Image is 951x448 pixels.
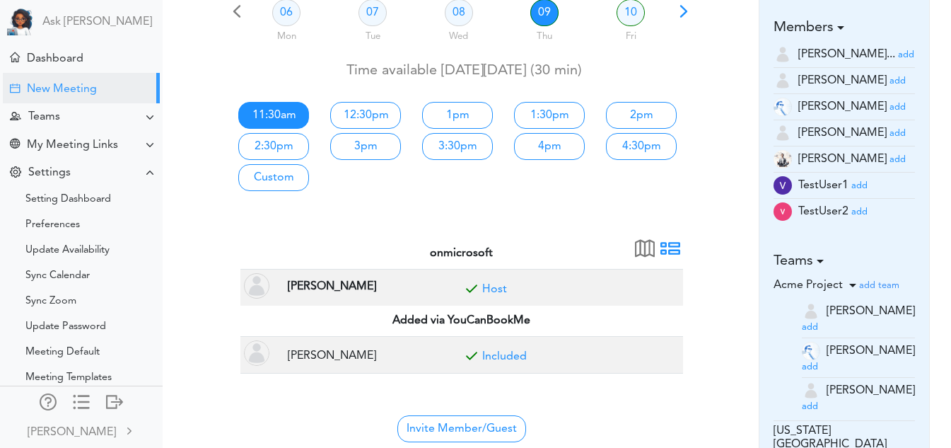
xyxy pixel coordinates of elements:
small: add [802,323,818,332]
span: Employee at New York, NY, US [284,275,380,296]
div: Preferences [25,222,80,229]
span: [PERSON_NAME]... [798,49,895,60]
a: [PERSON_NAME] [1,415,161,447]
li: mia@teamcaladi.onmicrosoft.com [802,299,916,338]
div: Log out [106,394,123,408]
span: Included for meeting [461,282,482,303]
img: user-off.png [774,124,792,142]
a: add [802,361,818,372]
a: Included for meeting [482,284,507,295]
div: Sync Zoom [25,298,76,305]
div: Dashboard [27,52,83,66]
img: user-off.png [774,71,792,90]
div: Sync Calendar [25,272,90,280]
strong: onmicrosoft [430,248,493,259]
strong: Added via YouCanBookMe [392,315,530,326]
span: Previous 7 days [227,6,247,26]
li: Employee (raj@teamcaladi.onmicrosoft.com) [774,94,916,120]
span: Included for meeting [461,349,482,370]
div: Share Meeting Link [10,139,20,152]
span: TestUser1 [798,180,848,191]
span: [PERSON_NAME] [827,385,915,396]
img: Vidya Pamidi(Vidya@teamcaladi.onmicrosoft.com, Employee at New York, NY, US) [244,273,269,299]
small: add [898,50,914,59]
li: QA (vidyap1601@gmail.com) [774,199,916,224]
div: Setting Dashboard [25,196,111,203]
div: Update Availability [25,247,110,254]
img: user-off.png [802,381,820,400]
a: add [889,75,906,86]
small: add team [859,281,899,290]
a: add [802,321,818,333]
a: 1pm [422,102,493,129]
div: Teams [28,110,60,124]
li: (bhavi@teamcaladi.onmicrosoft.com) [774,68,916,94]
h5: Members [774,19,916,36]
span: [PERSON_NAME] [798,154,887,165]
span: [PERSON_NAME] [827,345,915,357]
div: Creating Meeting [10,84,20,93]
a: add [889,154,906,165]
img: AgAAAABJRU5ErkJggg== [774,176,792,195]
div: Fri [589,24,672,44]
small: add [802,362,818,372]
li: Home Calendar (torajlal1@gmail.com) [774,42,916,68]
span: [PERSON_NAME] [798,127,887,139]
a: add [898,49,914,60]
div: Manage Members and Externals [40,394,57,408]
a: 3pm [330,133,401,160]
a: Change side menu [73,394,90,413]
a: 12:30pm [330,102,401,129]
img: 9k= [802,342,820,360]
li: Employee (mia@teamcaladi.onmicrosoft.com) [774,120,916,147]
a: add [851,180,868,191]
li: vidya@teamcaladi.onmicrosoft.com [802,378,916,417]
small: add [851,207,868,217]
small: add [889,76,906,86]
a: 1:30pm [514,102,585,129]
span: TestUser2 [798,206,848,217]
a: add [889,101,906,113]
img: user-off.png [774,45,792,64]
li: raj@teamcaladi.onmicrosoft.com [802,338,916,378]
img: Powered by TEAMCAL AI [7,7,35,35]
li: QA (pamidividya1998@gmail.com) [774,173,916,199]
img: image [244,340,269,366]
div: Thu [503,24,587,44]
li: Employee (rajlal@live.com) [774,147,916,173]
a: 2pm [606,102,677,129]
a: Custom [238,164,309,191]
a: 4:30pm [606,133,677,160]
img: wvuGkRQF0sdBbk57ysQa9bXzsTtmvIuS2PmeCp1hnITZHa8lP+Gm3NFk8xSISMBAiAQMhEjAQIgEDIRIwECIBAyESMBAiAQMh... [774,202,792,221]
img: user-off.png [802,302,820,321]
span: [PERSON_NAME] [827,305,915,316]
div: Change Settings [10,166,21,180]
small: add [802,402,818,411]
a: 4pm [514,133,585,160]
span: [PERSON_NAME] [798,75,887,86]
a: Ask [PERSON_NAME] [42,16,152,29]
span: sam(pamidividya@gmail.com, undefined at undefined) [244,340,269,366]
small: add [889,129,906,138]
div: Tue [331,24,414,44]
h5: Teams [774,253,916,270]
span: [PERSON_NAME] [798,101,887,113]
img: jcnyd2OpUGyqwAAAABJRU5ErkJggg== [774,150,792,168]
span: undefined at undefined [284,345,380,365]
span: Acme Project [774,280,843,291]
div: Show only icons [73,394,90,408]
span: Time available [DATE][DATE] (30 min) [346,64,582,78]
span: Invite Member/Guest to join your Group Free Time Calendar [397,415,526,442]
span: Next 7 days [674,6,694,26]
a: add [802,401,818,412]
strong: [PERSON_NAME] [288,281,376,292]
a: add [889,127,906,139]
div: Meeting Default [25,349,100,356]
div: Wed [417,24,501,44]
img: 9k= [774,98,792,116]
a: 2:30pm [238,133,309,160]
div: Settings [28,166,71,180]
a: 3:30pm [422,133,493,160]
small: add [889,103,906,112]
div: My Meeting Links [27,139,118,152]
